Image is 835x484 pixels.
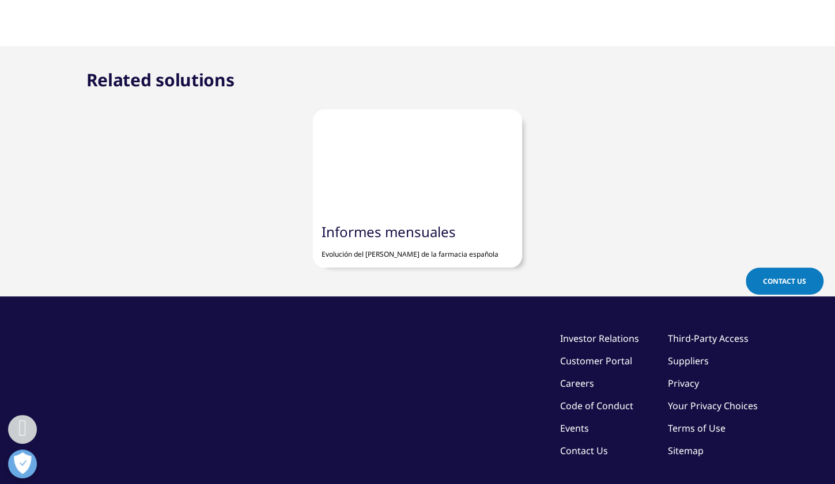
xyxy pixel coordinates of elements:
[668,421,726,434] a: Terms of Use
[560,376,594,389] a: Careers
[668,376,699,389] a: Privacy
[322,222,456,241] a: Informes mensuales
[746,268,823,295] a: Contact Us
[560,421,589,434] a: Events
[763,276,806,286] span: Contact Us
[668,444,704,456] a: Sitemap
[560,331,639,344] a: Investor Relations
[560,444,608,456] a: Contact Us
[560,399,633,411] a: Code of Conduct
[668,399,758,411] a: Your Privacy Choices
[668,331,749,344] a: Third-Party Access
[8,449,37,478] button: Abrir preferencias
[322,240,513,259] p: Evolución del [PERSON_NAME] de la farmacia española
[668,354,709,367] a: Suppliers
[86,68,235,92] h2: Related solutions
[560,354,632,367] a: Customer Portal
